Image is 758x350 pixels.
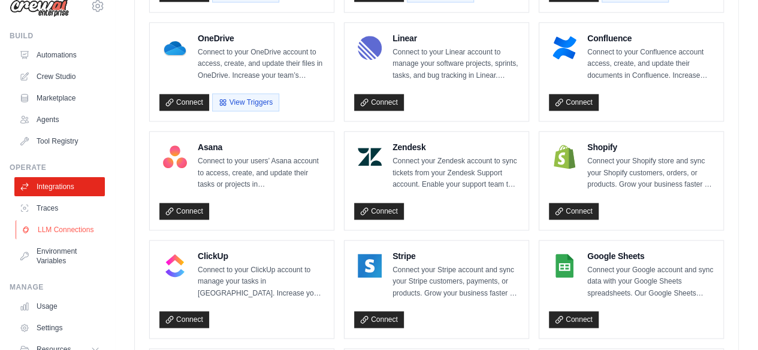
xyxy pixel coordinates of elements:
p: Connect your Zendesk account to sync tickets from your Zendesk Support account. Enable your suppo... [392,156,519,191]
p: Connect to your users’ Asana account to access, create, and update their tasks or projects in [GE... [198,156,324,191]
div: Operate [10,163,105,172]
a: Agents [14,110,105,129]
h4: Stripe [392,250,519,262]
a: Connect [549,94,599,111]
h4: Asana [198,141,324,153]
p: Connect to your Linear account to manage your software projects, sprints, tasks, and bug tracking... [392,47,519,82]
img: ClickUp Logo [163,254,187,278]
p: Connect your Stripe account and sync your Stripe customers, payments, or products. Grow your busi... [392,264,519,300]
h4: OneDrive [198,32,324,44]
a: LLM Connections [16,220,106,239]
p: Connect to your OneDrive account to access, create, and update their files in OneDrive. Increase ... [198,47,324,82]
img: Stripe Logo [358,254,382,278]
p: Connect to your Confluence account access, create, and update their documents in Confluence. Incr... [587,47,714,82]
a: Connect [354,94,404,111]
h4: Confluence [587,32,714,44]
h4: Zendesk [392,141,519,153]
a: Traces [14,199,105,218]
a: Automations [14,45,105,65]
h4: ClickUp [198,250,324,262]
a: Connect [549,203,599,220]
a: Marketplace [14,89,105,108]
a: Integrations [14,177,105,196]
a: Crew Studio [14,67,105,86]
img: Linear Logo [358,36,382,60]
p: Connect your Google account and sync data with your Google Sheets spreadsheets. Our Google Sheets... [587,264,714,300]
img: Google Sheets Logo [552,254,576,278]
p: Connect your Shopify store and sync your Shopify customers, orders, or products. Grow your busine... [587,156,714,191]
a: Connect [159,94,209,111]
h4: Google Sheets [587,250,714,262]
div: Build [10,31,105,41]
a: Usage [14,297,105,316]
a: Connect [354,311,404,328]
a: Environment Variables [14,242,105,270]
img: Zendesk Logo [358,145,382,169]
a: Connect [159,311,209,328]
img: Confluence Logo [552,36,576,60]
img: Shopify Logo [552,145,576,169]
a: Connect [354,203,404,220]
img: OneDrive Logo [163,36,187,60]
a: Connect [159,203,209,220]
a: Connect [549,311,599,328]
p: Connect to your ClickUp account to manage your tasks in [GEOGRAPHIC_DATA]. Increase your team’s p... [198,264,324,300]
a: Tool Registry [14,132,105,151]
h4: Linear [392,32,519,44]
img: Asana Logo [163,145,187,169]
h4: Shopify [587,141,714,153]
button: View Triggers [212,93,279,111]
div: Manage [10,282,105,292]
a: Settings [14,318,105,337]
